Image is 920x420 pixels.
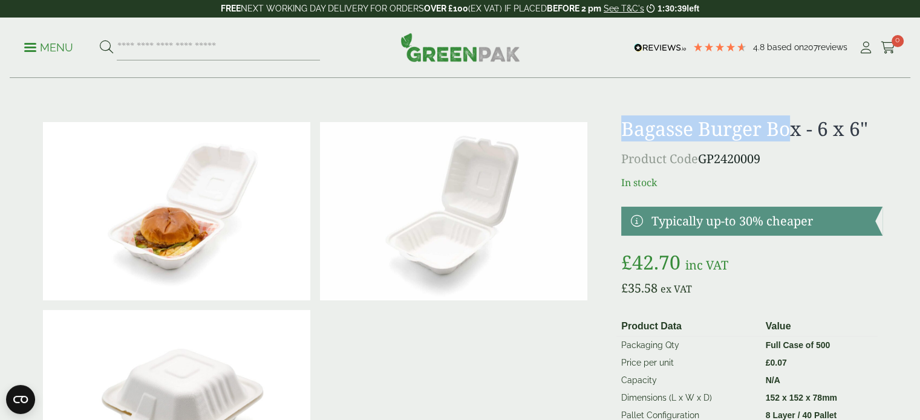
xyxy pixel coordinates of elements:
[43,122,310,300] img: 2420009 Bagasse Burger Box Open With Food
[621,117,882,140] h1: Bagasse Burger Box - 6 x 6"
[320,122,587,300] img: 2420009 Bagasse Burger Box Open
[400,33,520,62] img: GreenPak Supplies
[616,317,760,337] th: Product Data
[766,358,787,367] bdi: 0.07
[634,44,687,52] img: REVIEWS.io
[621,150,882,168] p: GP2420009
[6,385,35,414] button: Open CMP widget
[424,4,468,13] strong: OVER £100
[604,4,644,13] a: See T&C's
[661,282,692,296] span: ex VAT
[616,337,760,355] td: Packaging Qty
[221,4,241,13] strong: FREE
[767,42,804,52] span: Based on
[616,372,760,389] td: Capacity
[547,4,601,13] strong: BEFORE 2 pm
[881,39,896,57] a: 0
[804,42,818,52] span: 207
[766,393,837,402] strong: 152 x 152 x 78mm
[616,354,760,372] td: Price per unit
[685,257,728,273] span: inc VAT
[761,317,878,337] th: Value
[858,42,873,54] i: My Account
[766,340,830,350] strong: Full Case of 500
[24,40,73,55] p: Menu
[621,249,632,275] span: £
[621,150,698,167] span: Product Code
[24,40,73,53] a: Menu
[766,410,837,420] strong: 8 Layer / 40 Pallet
[621,249,680,275] bdi: 42.70
[693,42,747,53] div: 4.79 Stars
[818,42,847,52] span: reviews
[753,42,767,52] span: 4.8
[881,42,896,54] i: Cart
[621,280,657,296] bdi: 35.58
[766,358,771,367] span: £
[616,389,760,407] td: Dimensions (L x W x D)
[621,175,882,190] p: In stock
[892,35,904,47] span: 0
[766,375,780,385] strong: N/A
[687,4,699,13] span: left
[621,280,628,296] span: £
[657,4,687,13] span: 1:30:39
